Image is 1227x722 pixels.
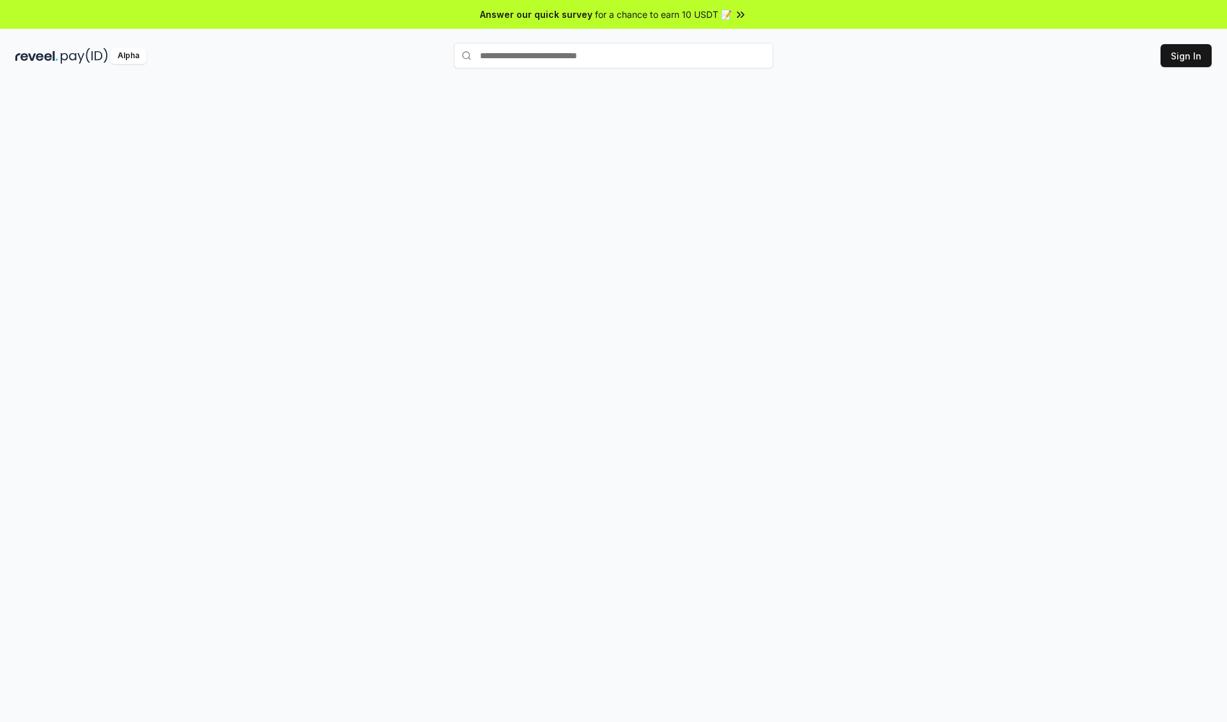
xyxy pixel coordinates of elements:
img: reveel_dark [15,48,58,64]
div: Alpha [111,48,146,64]
span: for a chance to earn 10 USDT 📝 [595,8,732,21]
img: pay_id [61,48,108,64]
button: Sign In [1161,44,1212,67]
span: Answer our quick survey [480,8,592,21]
